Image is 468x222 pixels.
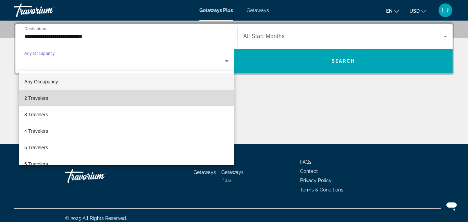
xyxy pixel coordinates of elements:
[24,160,48,168] span: 6 Travelers
[24,94,48,102] span: 2 Travelers
[24,110,48,119] span: 3 Travelers
[24,127,48,135] span: 4 Travelers
[24,143,48,152] span: 5 Travelers
[441,195,463,217] iframe: Button to launch messaging window
[24,79,58,84] span: Any Occupancy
